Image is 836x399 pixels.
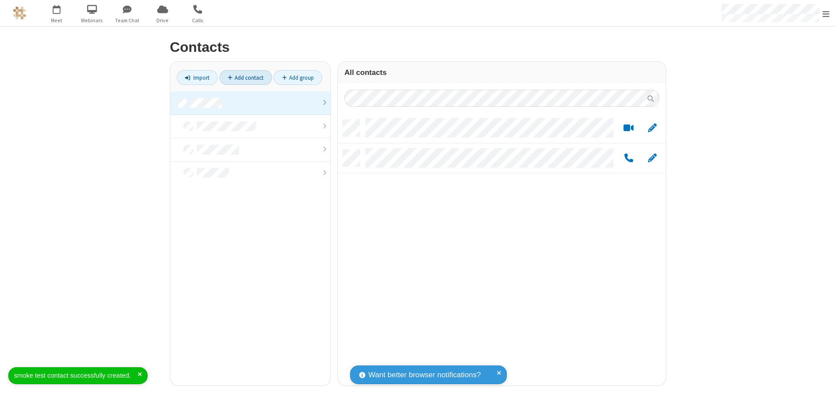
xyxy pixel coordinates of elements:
div: grid [338,113,666,385]
button: Start a video meeting [620,123,637,134]
div: smoke test contact successfully created. [14,371,138,381]
a: Add contact [219,70,272,85]
img: QA Selenium DO NOT DELETE OR CHANGE [13,7,26,20]
span: Meet [40,17,73,24]
iframe: Chat [814,376,829,393]
a: Import [177,70,218,85]
span: Drive [146,17,179,24]
span: Webinars [76,17,108,24]
span: Calls [182,17,214,24]
button: Edit [644,153,661,164]
button: Call by phone [620,153,637,164]
h3: All contacts [344,68,659,77]
span: Want better browser notifications? [368,369,481,381]
button: Edit [644,123,661,134]
span: Team Chat [111,17,144,24]
h2: Contacts [170,40,666,55]
a: Add group [273,70,322,85]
